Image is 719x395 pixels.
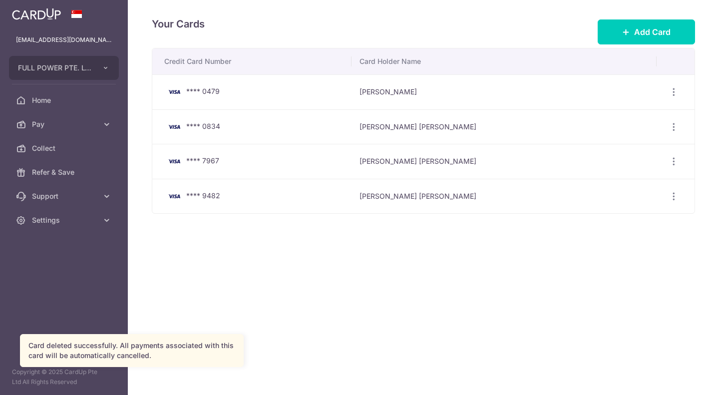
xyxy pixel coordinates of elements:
span: FULL POWER PTE. LTD. [18,63,92,73]
span: Home [32,95,98,105]
img: Bank Card [164,121,184,133]
td: [PERSON_NAME] [PERSON_NAME] [352,144,656,179]
iframe: Opens a widget where you can find more information [655,365,709,390]
img: Bank Card [164,86,184,98]
span: Add Card [634,26,671,38]
td: [PERSON_NAME] [PERSON_NAME] [352,109,656,144]
span: Collect [32,143,98,153]
th: Card Holder Name [352,48,656,74]
td: [PERSON_NAME] [352,74,656,109]
span: Refer & Save [32,167,98,177]
img: CardUp [12,8,61,20]
img: Bank Card [164,190,184,202]
img: Bank Card [164,155,184,167]
th: Credit Card Number [152,48,352,74]
td: [PERSON_NAME] [PERSON_NAME] [352,179,656,214]
h4: Your Cards [152,16,205,32]
span: Support [32,191,98,201]
p: [EMAIL_ADDRESS][DOMAIN_NAME] [16,35,112,45]
button: Add Card [598,19,695,44]
button: FULL POWER PTE. LTD. [9,56,119,80]
span: Settings [32,215,98,225]
div: Card deleted successfully. All payments associated with this card will be automatically cancelled. [28,341,235,361]
span: Pay [32,119,98,129]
